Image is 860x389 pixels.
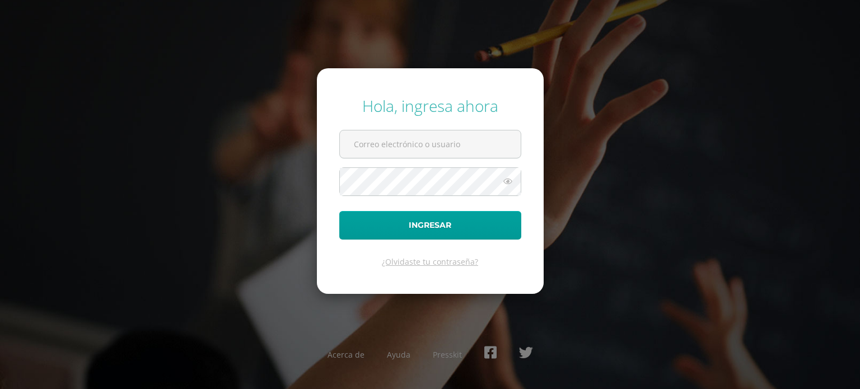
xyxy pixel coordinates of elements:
a: Presskit [433,349,462,360]
a: ¿Olvidaste tu contraseña? [382,256,478,267]
div: Hola, ingresa ahora [339,95,521,116]
a: Acerca de [328,349,364,360]
a: Ayuda [387,349,410,360]
input: Correo electrónico o usuario [340,130,521,158]
button: Ingresar [339,211,521,240]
